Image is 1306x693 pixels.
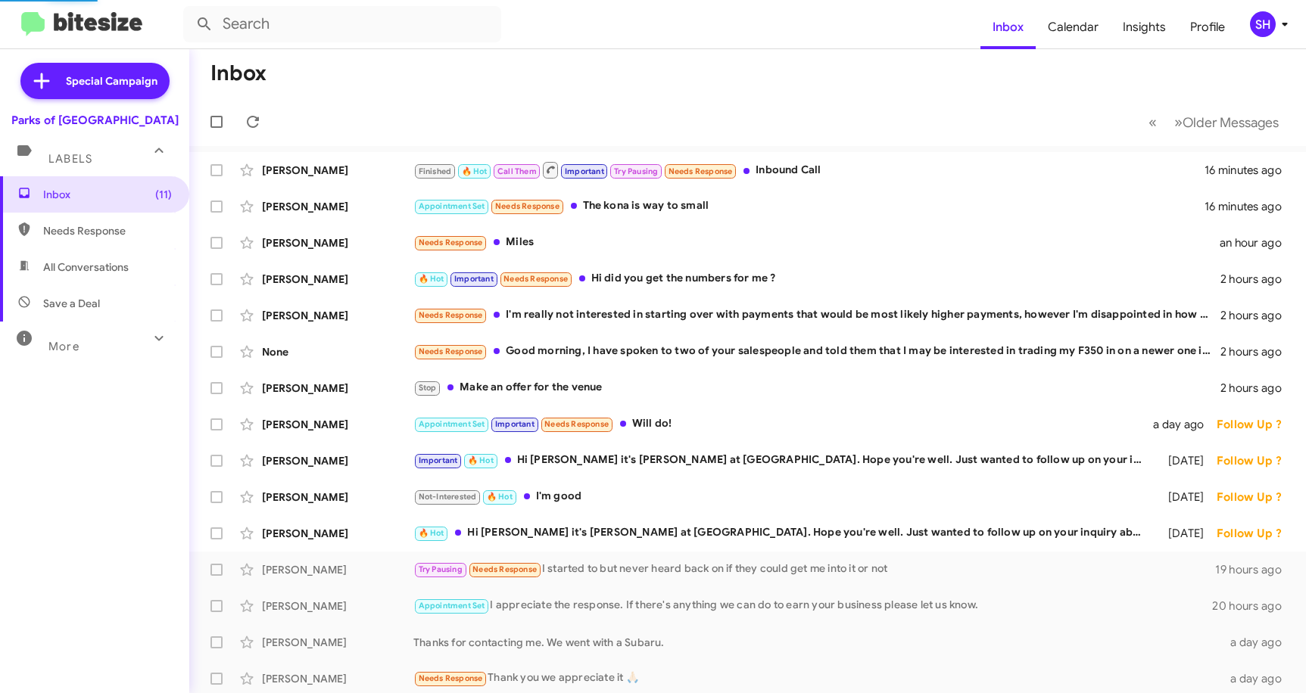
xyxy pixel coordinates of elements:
div: Thank you we appreciate it 🙏🏻 [413,670,1223,687]
div: [PERSON_NAME] [262,381,413,396]
span: More [48,340,79,353]
button: Previous [1139,107,1166,138]
div: I'm really not interested in starting over with payments that would be most likely higher payment... [413,306,1220,324]
div: Will do! [413,415,1152,433]
span: Special Campaign [66,73,157,89]
a: Profile [1178,5,1237,49]
div: Parks of [GEOGRAPHIC_DATA] [11,113,179,128]
button: SH [1237,11,1289,37]
span: Appointment Set [419,601,485,611]
div: [DATE] [1152,453,1217,468]
span: « [1149,113,1157,132]
div: 20 hours ago [1212,598,1294,614]
div: 2 hours ago [1220,381,1294,396]
span: Appointment Set [419,201,485,211]
div: [PERSON_NAME] [262,489,413,505]
span: Not-Interested [419,492,477,502]
div: 16 minutes ago [1205,163,1294,178]
span: Needs Response [495,201,559,211]
div: 19 hours ago [1215,562,1294,577]
div: [PERSON_NAME] [262,163,413,178]
span: Important [419,455,458,465]
span: Important [495,419,535,429]
div: I appreciate the response. If there's anything we can do to earn your business please let us know. [413,597,1212,614]
button: Next [1165,107,1288,138]
span: Needs Response [43,223,172,238]
div: SH [1250,11,1276,37]
a: Calendar [1036,5,1111,49]
div: 2 hours ago [1220,308,1294,323]
div: Hi did you get the numbers for me ? [413,270,1220,287]
div: Inbound Call [413,160,1205,179]
div: [PERSON_NAME] [262,526,413,541]
div: Make an offer for the venue [413,379,1220,396]
span: Stop [419,383,437,393]
span: (11) [155,187,172,202]
a: Special Campaign [20,63,170,99]
div: a day ago [1223,635,1294,650]
div: Follow Up ? [1217,489,1294,505]
span: 🔥 Hot [487,492,513,502]
div: [PERSON_NAME] [262,417,413,432]
span: Appointment Set [419,419,485,429]
div: an hour ago [1220,235,1294,250]
div: [PERSON_NAME] [262,199,413,214]
span: Labels [48,152,92,166]
span: Inbox [43,187,172,202]
h1: Inbox [210,61,266,85]
span: Important [454,274,494,284]
span: Save a Deal [43,296,100,311]
div: Follow Up ? [1217,526,1294,541]
span: 🔥 Hot [462,166,488,176]
span: Finished [419,166,452,176]
span: Needs Response [503,274,568,284]
div: [DATE] [1152,489,1217,505]
div: The kona is way to small [413,197,1205,215]
div: [PERSON_NAME] [262,598,413,614]
a: Inbox [980,5,1036,49]
div: [DATE] [1152,526,1217,541]
span: Needs Response [472,564,537,574]
span: Needs Response [544,419,609,429]
div: [PERSON_NAME] [262,635,413,650]
span: Needs Response [419,310,483,320]
div: Thanks for contacting me. We went with a Subaru. [413,635,1223,650]
span: Needs Response [419,238,483,247]
input: Search [183,6,501,42]
span: Try Pausing [419,564,463,574]
div: 2 hours ago [1220,344,1294,359]
div: [PERSON_NAME] [262,272,413,287]
div: Follow Up ? [1217,417,1294,432]
span: Older Messages [1183,114,1279,131]
span: Needs Response [419,346,483,356]
div: [PERSON_NAME] [262,235,413,250]
span: Needs Response [669,166,733,176]
span: Needs Response [419,673,483,683]
div: [PERSON_NAME] [262,671,413,686]
span: Call Them [497,166,537,176]
span: 🔥 Hot [419,528,444,538]
div: [PERSON_NAME] [262,308,413,323]
a: Insights [1111,5,1178,49]
span: 🔥 Hot [419,274,444,284]
div: a day ago [1152,417,1217,432]
span: » [1174,113,1183,132]
div: Hi [PERSON_NAME] it's [PERSON_NAME] at [GEOGRAPHIC_DATA]. Hope you're well. Just wanted to follow... [413,524,1152,542]
div: I started to but never heard back on if they could get me into it or not [413,561,1215,578]
div: Miles [413,234,1220,251]
div: 16 minutes ago [1205,199,1294,214]
div: I'm good [413,488,1152,505]
div: Good morning, I have spoken to two of your salespeople and told them that I may be interested in ... [413,343,1220,360]
div: 2 hours ago [1220,272,1294,287]
div: [PERSON_NAME] [262,453,413,468]
span: Important [565,166,604,176]
div: Hi [PERSON_NAME] it's [PERSON_NAME] at [GEOGRAPHIC_DATA]. Hope you're well. Just wanted to follow... [413,452,1152,469]
span: All Conversations [43,259,129,275]
div: a day ago [1223,671,1294,686]
span: Try Pausing [614,166,658,176]
span: 🔥 Hot [468,455,494,465]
